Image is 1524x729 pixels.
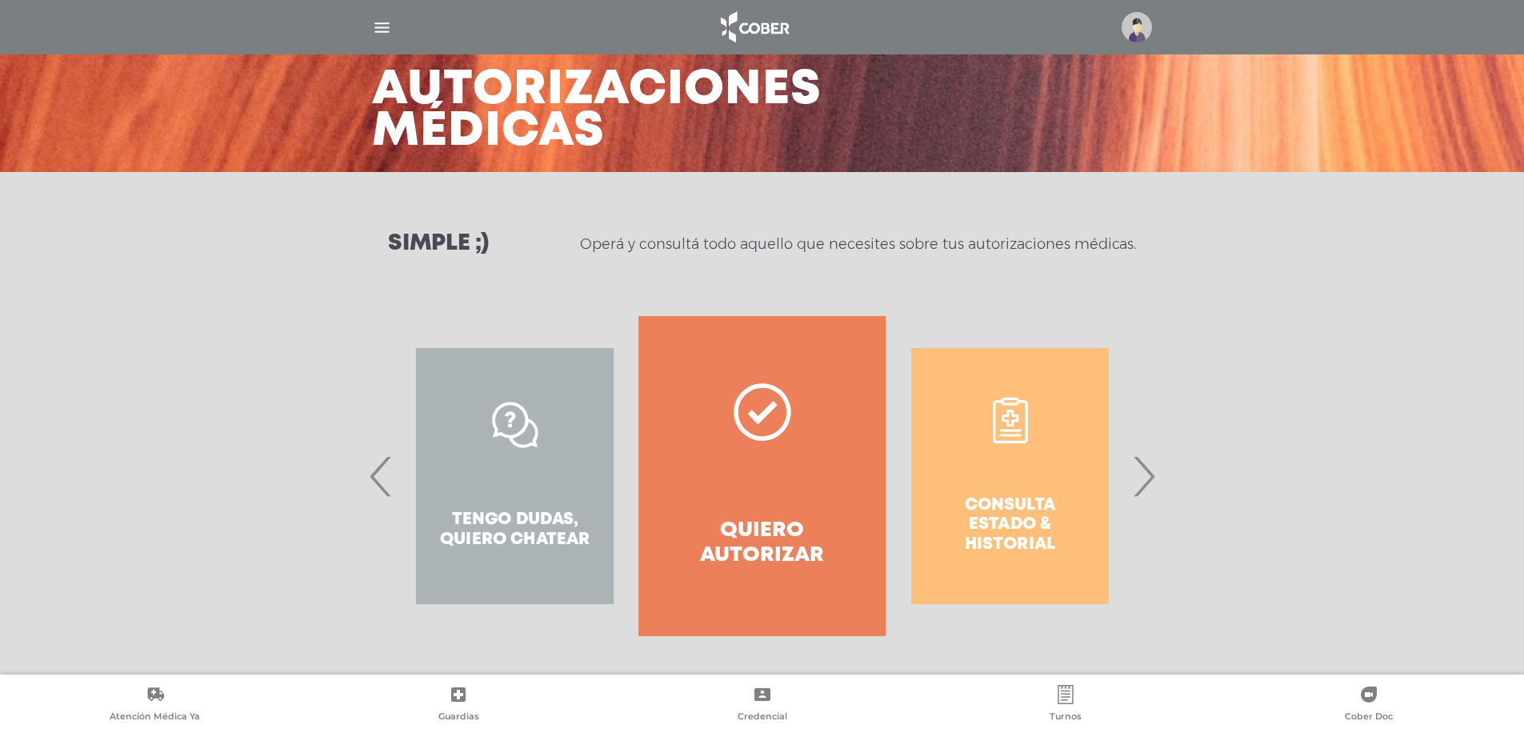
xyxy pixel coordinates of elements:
[388,233,489,255] h3: Simple ;)
[610,685,914,726] a: Credencial
[372,70,822,153] h3: Autorizaciones médicas
[366,433,397,519] span: Previous
[1218,685,1521,726] a: Cober Doc
[372,18,392,38] img: Cober_menu-lines-white.svg
[3,685,306,726] a: Atención Médica Ya
[580,234,1136,254] p: Operá y consultá todo aquello que necesites sobre tus autorizaciones médicas.
[438,711,479,725] span: Guardias
[306,685,610,726] a: Guardias
[110,711,200,725] span: Atención Médica Ya
[1050,711,1082,725] span: Turnos
[914,685,1217,726] a: Turnos
[712,8,796,46] img: logo_cober_home-white.png
[667,519,857,568] h4: Quiero autorizar
[1122,12,1152,42] img: profile-placeholder.svg
[1128,433,1159,519] span: Next
[638,316,886,636] a: Quiero autorizar
[738,711,787,725] span: Credencial
[1345,711,1393,725] span: Cober Doc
